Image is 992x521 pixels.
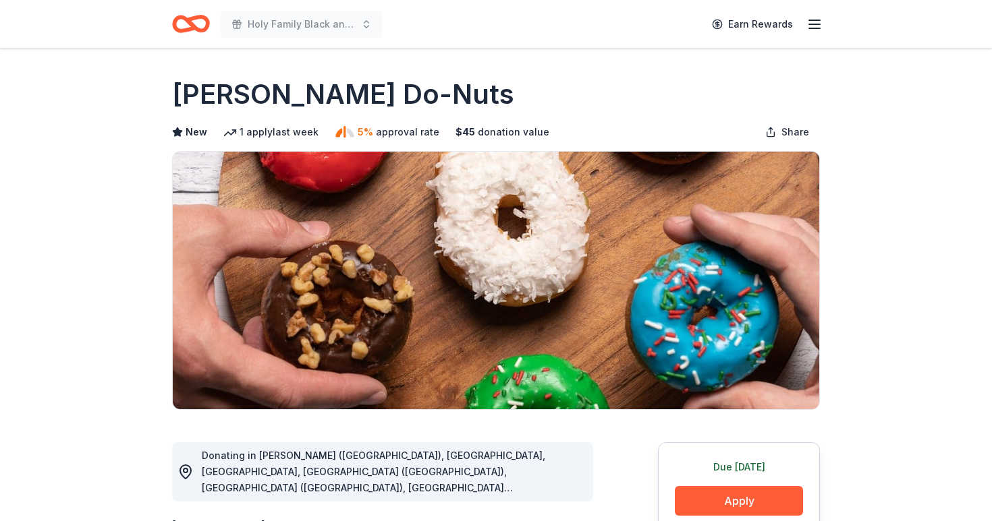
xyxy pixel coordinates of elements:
div: 1 apply last week [223,124,319,140]
span: donation value [478,124,549,140]
a: Earn Rewards [704,12,801,36]
span: $ 45 [456,124,475,140]
a: Home [172,8,210,40]
button: Holy Family Black and Gold Gala and Auction [221,11,383,38]
span: approval rate [376,124,439,140]
span: New [186,124,207,140]
div: Due [DATE] [675,459,803,475]
span: Share [781,124,809,140]
button: Apply [675,486,803,516]
button: Share [754,119,820,146]
span: 5% [358,124,373,140]
h1: [PERSON_NAME] Do-Nuts [172,75,514,113]
span: Holy Family Black and Gold Gala and Auction [248,16,356,32]
img: Image for Shipley Do-Nuts [173,152,819,409]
